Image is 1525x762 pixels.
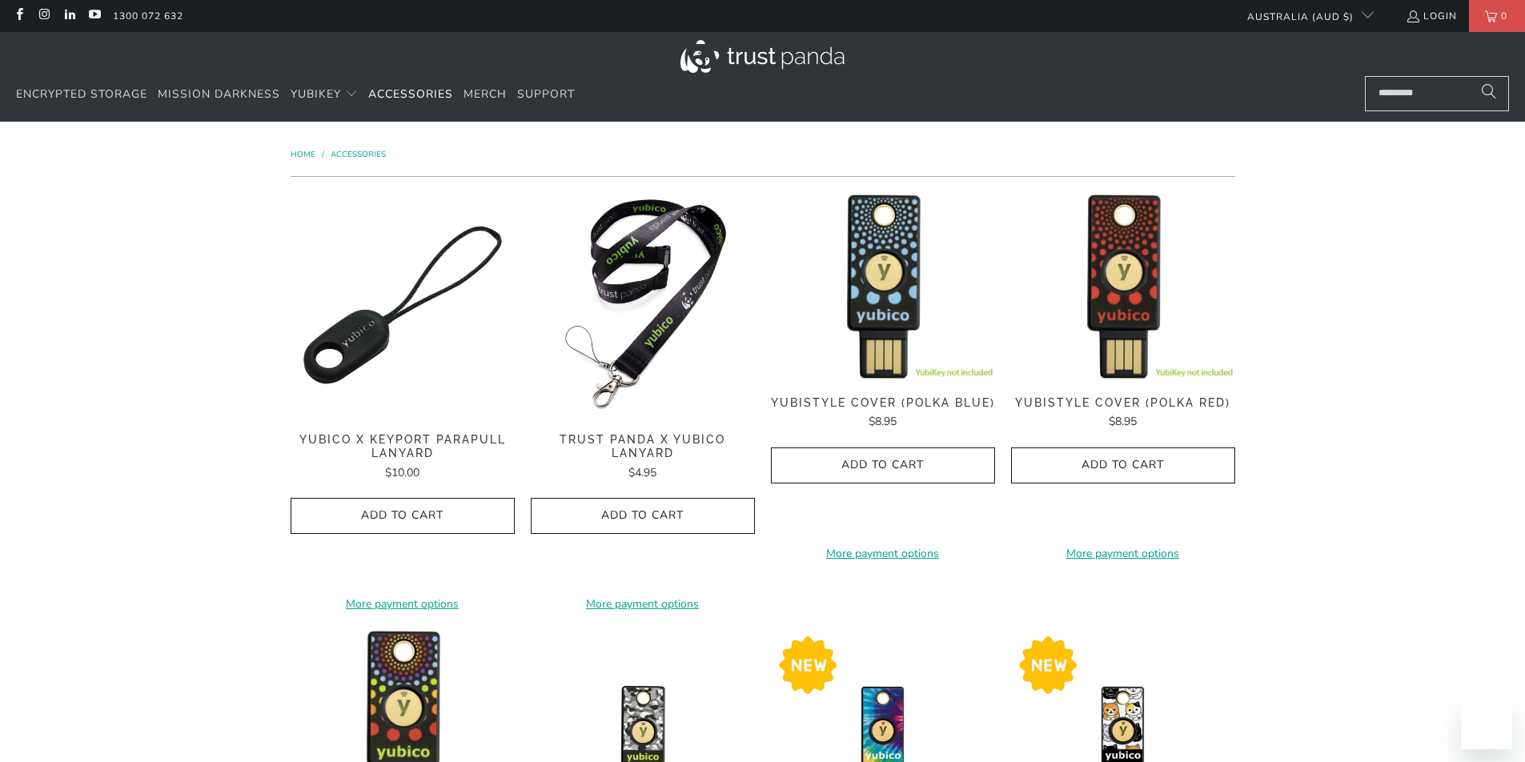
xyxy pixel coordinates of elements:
[62,10,76,22] a: Trust Panda Australia on LinkedIn
[87,10,101,22] a: Trust Panda Australia on YouTube
[113,7,183,25] a: 1300 072 632
[771,396,995,410] span: YubiStyle Cover (Polka Blue)
[680,40,845,73] img: Trust Panda Australia
[158,76,280,114] a: Mission Darkness
[291,498,515,534] button: Add to Cart
[1011,447,1235,483] button: Add to Cart
[771,545,995,563] a: More payment options
[531,433,755,460] span: Trust Panda x Yubico Lanyard
[531,433,755,482] a: Trust Panda x Yubico Lanyard $4.95
[37,10,50,22] a: Trust Panda Australia on Instagram
[291,149,318,160] a: Home
[16,86,147,102] span: Encrypted Storage
[1028,459,1218,472] span: Add to Cart
[368,76,453,114] a: Accessories
[385,465,419,480] span: $10.00
[1469,76,1509,111] button: Search
[1461,698,1512,749] iframe: Button to launch messaging window
[331,149,386,160] a: Accessories
[322,149,324,160] span: /
[1011,396,1235,431] a: YubiStyle Cover (Polka Red) $8.95
[291,433,515,460] span: Yubico x Keyport Parapull Lanyard
[291,76,358,114] summary: YubiKey
[531,596,755,613] a: More payment options
[1109,414,1137,429] span: $8.95
[771,396,995,431] a: YubiStyle Cover (Polka Blue) $8.95
[788,459,978,472] span: Add to Cart
[464,86,507,102] span: Merch
[291,86,341,102] span: YubiKey
[16,76,575,114] nav: Translation missing: en.navigation.header.main_nav
[1406,7,1457,25] a: Login
[291,193,515,417] a: Yubico x Keyport Parapull Lanyard - Trust Panda Yubico x Keyport Parapull Lanyard - Trust Panda
[158,86,280,102] span: Mission Darkness
[368,86,453,102] span: Accessories
[16,76,147,114] a: Encrypted Storage
[464,76,507,114] a: Merch
[771,193,995,379] img: YubiStyle Cover (Polka Blue) - Trust Panda
[291,193,515,417] img: Yubico x Keyport Parapull Lanyard - Trust Panda
[531,498,755,534] button: Add to Cart
[869,414,897,429] span: $8.95
[771,447,995,483] button: Add to Cart
[1365,76,1509,111] input: Search...
[1011,545,1235,563] a: More payment options
[1011,193,1235,379] img: YubiStyle Cover (Polka Red) - Trust Panda
[291,433,515,482] a: Yubico x Keyport Parapull Lanyard $10.00
[307,509,498,523] span: Add to Cart
[628,465,656,480] span: $4.95
[12,10,26,22] a: Trust Panda Australia on Facebook
[1011,396,1235,410] span: YubiStyle Cover (Polka Red)
[548,509,738,523] span: Add to Cart
[517,76,575,114] a: Support
[531,193,755,417] img: Trust Panda Yubico Lanyard - Trust Panda
[291,149,315,160] span: Home
[291,596,515,613] a: More payment options
[517,86,575,102] span: Support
